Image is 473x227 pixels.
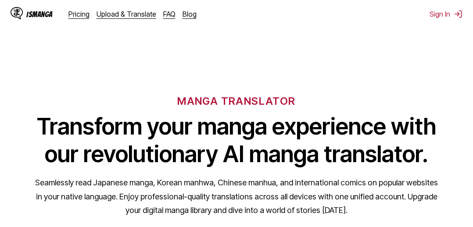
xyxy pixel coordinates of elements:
p: Seamlessly read Japanese manga, Korean manhwa, Chinese manhua, and international comics on popula... [35,176,438,217]
button: Sign In [430,10,462,18]
a: Upload & Translate [97,10,156,18]
h6: MANGA TRANSLATOR [177,95,295,107]
a: Blog [183,10,197,18]
a: IsManga LogoIsManga [11,7,68,21]
h1: Transform your manga experience with our revolutionary AI manga translator. [35,113,438,168]
a: FAQ [163,10,176,18]
img: IsManga Logo [11,7,23,19]
img: Sign out [454,10,462,18]
a: Pricing [68,10,90,18]
div: IsManga [26,10,53,18]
